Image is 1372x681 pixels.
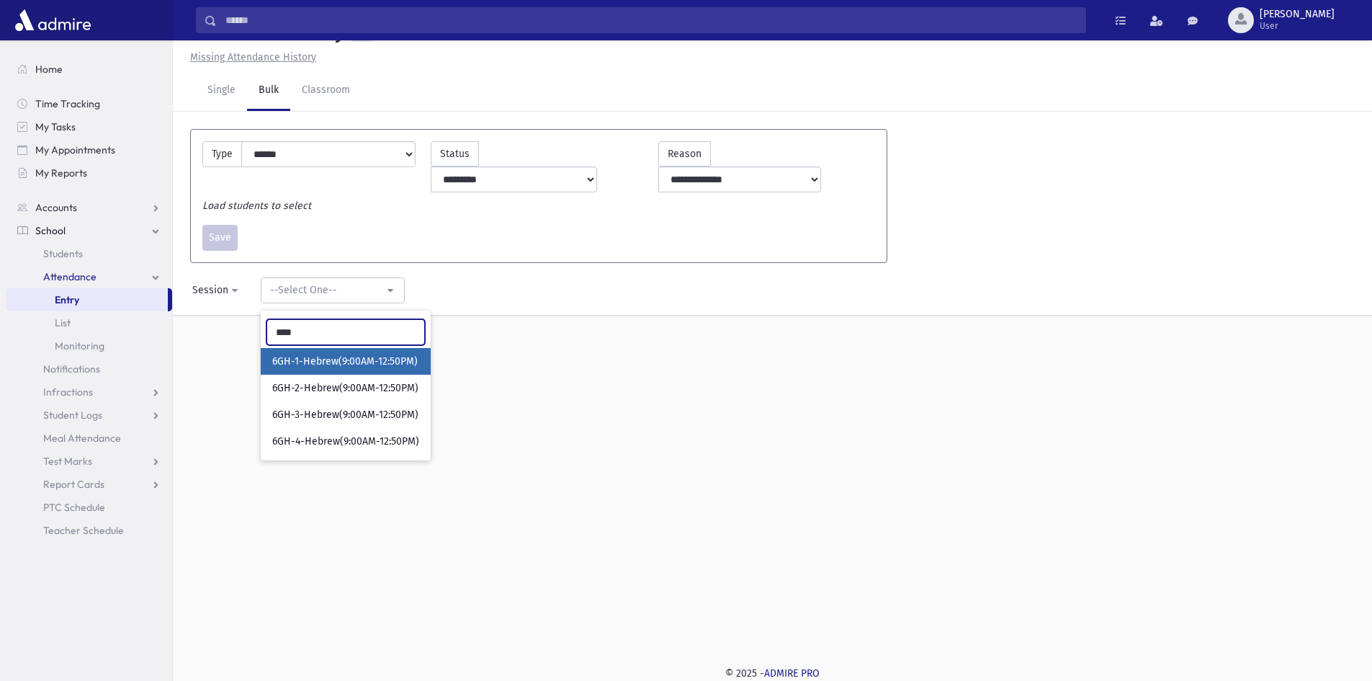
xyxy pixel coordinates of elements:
[35,120,76,133] span: My Tasks
[43,432,121,445] span: Meal Attendance
[43,524,124,537] span: Teacher Schedule
[43,501,105,514] span: PTC Schedule
[266,319,425,345] input: Search
[192,282,228,298] div: Session
[195,198,882,213] div: Load students to select
[43,478,104,491] span: Report Cards
[6,404,172,427] a: Student Logs
[272,408,418,422] span: 6GH-3-Hebrew(9:00AM-12:50PM)
[43,386,93,399] span: Infractions
[6,288,168,311] a: Entry
[6,92,172,115] a: Time Tracking
[431,141,479,166] label: Status
[43,409,102,422] span: Student Logs
[6,265,172,288] a: Attendance
[261,277,405,303] button: --Select One--
[247,71,290,111] a: Bulk
[6,334,172,357] a: Monitoring
[272,381,418,396] span: 6GH-2-Hebrew(9:00AM-12:50PM)
[35,63,63,76] span: Home
[1260,20,1335,32] span: User
[6,58,172,81] a: Home
[290,71,362,111] a: Classroom
[35,97,100,110] span: Time Tracking
[6,357,172,380] a: Notifications
[658,141,711,166] label: Reason
[6,115,172,138] a: My Tasks
[35,143,115,156] span: My Appointments
[6,242,172,265] a: Students
[272,435,419,449] span: 6GH-4-Hebrew(9:00AM-12:50PM)
[35,201,77,214] span: Accounts
[43,270,97,283] span: Attendance
[184,51,316,63] a: Missing Attendance History
[55,293,79,306] span: Entry
[6,196,172,219] a: Accounts
[12,6,94,35] img: AdmirePro
[43,455,92,468] span: Test Marks
[6,380,172,404] a: Infractions
[196,71,247,111] a: Single
[202,141,242,167] label: Type
[6,161,172,184] a: My Reports
[6,496,172,519] a: PTC Schedule
[6,450,172,473] a: Test Marks
[35,224,66,237] span: School
[270,282,384,298] div: --Select One--
[6,473,172,496] a: Report Cards
[196,666,1349,681] div: © 2025 -
[43,247,83,260] span: Students
[1260,9,1335,20] span: [PERSON_NAME]
[190,51,316,63] u: Missing Attendance History
[6,519,172,542] a: Teacher Schedule
[55,316,71,329] span: List
[6,219,172,242] a: School
[183,277,249,303] button: Session
[55,339,104,352] span: Monitoring
[202,225,238,251] button: Save
[272,355,418,369] span: 6GH-1-Hebrew(9:00AM-12:50PM)
[6,311,172,334] a: List
[764,667,820,680] a: ADMIRE PRO
[43,362,100,375] span: Notifications
[217,7,1085,33] input: Search
[6,427,172,450] a: Meal Attendance
[35,166,87,179] span: My Reports
[6,138,172,161] a: My Appointments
